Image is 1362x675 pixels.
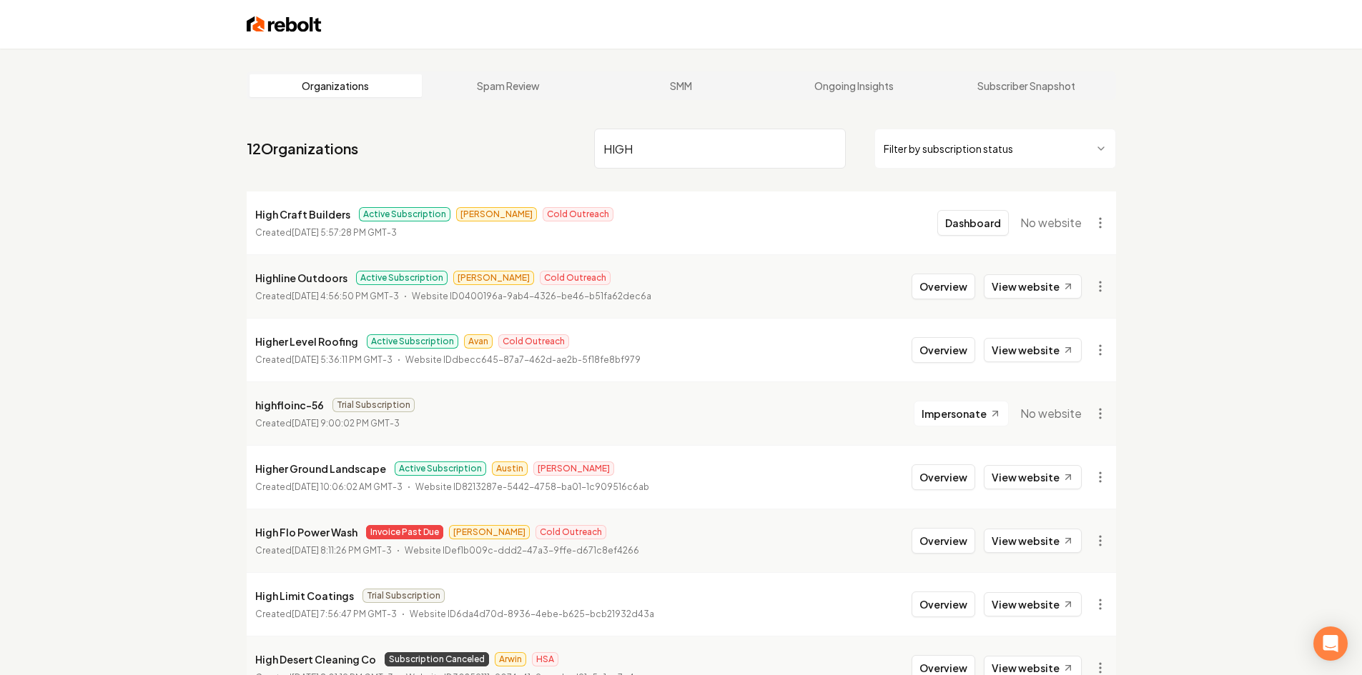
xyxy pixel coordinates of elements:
button: Overview [912,274,975,299]
p: High Craft Builders [255,206,350,223]
p: Higher Level Roofing [255,333,358,350]
button: Overview [912,337,975,363]
span: [PERSON_NAME] [449,525,530,539]
p: Website ID ef1b009c-ddd2-47a3-9ffe-d671c8ef4266 [405,544,639,558]
a: Subscriber Snapshot [940,74,1113,97]
span: Cold Outreach [498,334,569,349]
button: Impersonate [914,401,1009,426]
time: [DATE] 9:00:02 PM GMT-3 [292,418,400,429]
button: Dashboard [937,210,1009,236]
span: Cold Outreach [536,525,606,539]
a: View website [984,465,1082,489]
button: Overview [912,591,975,617]
img: Rebolt Logo [247,14,322,34]
p: Website ID dbecc645-87a7-462d-ae2b-5f18fe8bf979 [405,353,641,367]
span: Subscription Canceled [385,652,489,666]
p: Website ID 8213287e-5442-4758-ba01-1c909516c6ab [415,480,649,494]
p: Highline Outdoors [255,269,347,286]
time: [DATE] 5:36:11 PM GMT-3 [292,354,393,365]
span: Active Subscription [359,207,450,221]
button: Overview [912,464,975,490]
p: highfloinc-56 [255,396,324,414]
a: Spam Review [422,74,595,97]
span: [PERSON_NAME] [456,207,537,221]
a: View website [984,274,1082,299]
span: No website [1020,405,1082,422]
p: Created [255,607,397,621]
a: View website [984,592,1082,616]
span: [PERSON_NAME] [453,271,534,285]
time: [DATE] 8:11:26 PM GMT-3 [292,545,392,556]
span: Austin [492,461,528,476]
a: View website [984,338,1082,362]
span: Avan [464,334,493,349]
p: Created [255,226,397,240]
span: HSA [532,652,558,666]
span: Cold Outreach [543,207,613,221]
p: Created [255,416,400,431]
a: Ongoing Insights [767,74,940,97]
p: High Desert Cleaning Co [255,651,376,668]
p: Website ID 6da4d70d-8936-4ebe-b625-bcb21932d43a [410,607,654,621]
p: High Flo Power Wash [255,524,357,541]
span: Trial Subscription [362,589,445,603]
span: No website [1020,214,1082,231]
span: Arwin [495,652,526,666]
p: Created [255,353,393,367]
p: Website ID 0400196a-9ab4-4326-be46-b51fa62dec6a [412,289,651,304]
time: [DATE] 7:56:47 PM GMT-3 [292,609,397,619]
span: Active Subscription [367,334,458,349]
p: High Limit Coatings [255,587,354,604]
a: 12Organizations [247,139,358,159]
input: Search by name or ID [594,129,846,169]
time: [DATE] 5:57:28 PM GMT-3 [292,227,397,238]
span: [PERSON_NAME] [533,461,614,476]
time: [DATE] 10:06:02 AM GMT-3 [292,481,403,492]
a: Organizations [250,74,423,97]
span: Trial Subscription [332,398,415,412]
div: Abrir Intercom Messenger [1313,626,1348,661]
p: Created [255,289,399,304]
span: Active Subscription [395,461,486,476]
a: View website [984,529,1082,553]
span: Cold Outreach [540,271,611,285]
p: Higher Ground Landscape [255,460,386,477]
span: Invoice Past Due [366,525,443,539]
time: [DATE] 4:56:50 PM GMT-3 [292,291,399,301]
button: Overview [912,528,975,554]
p: Created [255,480,403,494]
span: Impersonate [922,406,987,421]
p: Created [255,544,392,558]
a: SMM [595,74,768,97]
span: Active Subscription [356,271,448,285]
